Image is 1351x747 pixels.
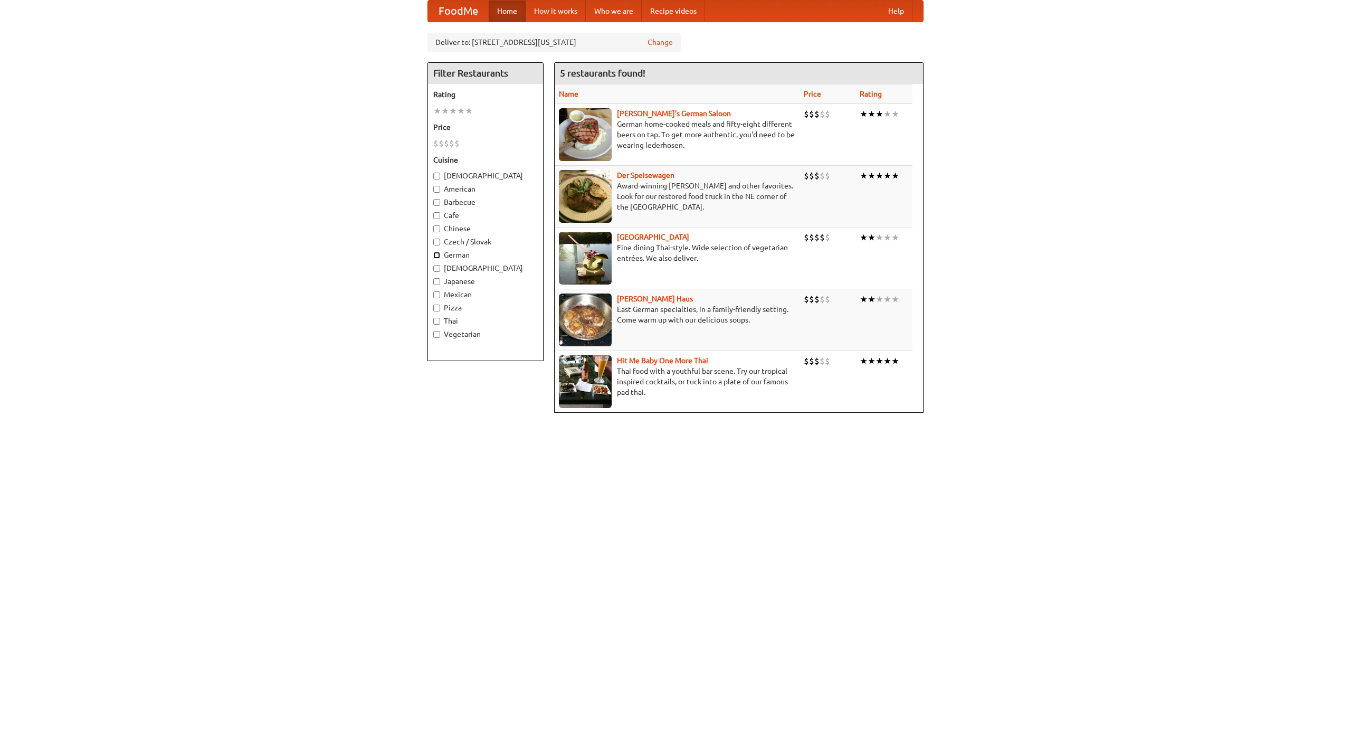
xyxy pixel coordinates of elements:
input: Mexican [433,291,440,298]
h5: Rating [433,89,538,100]
a: FoodMe [428,1,489,22]
li: ★ [860,108,868,120]
li: ★ [868,108,876,120]
li: $ [814,170,820,182]
li: ★ [868,232,876,243]
li: ★ [457,105,465,117]
li: $ [804,108,809,120]
li: ★ [860,170,868,182]
li: $ [820,108,825,120]
a: Price [804,90,821,98]
li: ★ [860,232,868,243]
label: Barbecue [433,197,538,207]
li: ★ [883,108,891,120]
a: How it works [526,1,586,22]
a: [GEOGRAPHIC_DATA] [617,233,689,241]
a: Home [489,1,526,22]
li: ★ [876,170,883,182]
img: kohlhaus.jpg [559,294,612,346]
a: [PERSON_NAME]'s German Saloon [617,109,731,118]
li: ★ [868,294,876,305]
a: Rating [860,90,882,98]
a: Help [880,1,912,22]
h4: Filter Restaurants [428,63,543,84]
li: $ [804,232,809,243]
li: ★ [883,170,891,182]
ng-pluralize: 5 restaurants found! [560,68,645,78]
li: $ [809,232,814,243]
li: ★ [883,355,891,367]
li: ★ [441,105,449,117]
li: ★ [891,170,899,182]
a: Name [559,90,578,98]
li: $ [820,355,825,367]
a: Change [648,37,673,48]
li: $ [814,355,820,367]
li: $ [825,294,830,305]
p: German home-cooked meals and fifty-eight different beers on tap. To get more authentic, you'd nee... [559,119,795,150]
li: $ [809,294,814,305]
input: [DEMOGRAPHIC_DATA] [433,265,440,272]
li: $ [444,138,449,149]
li: ★ [868,355,876,367]
input: Cafe [433,212,440,219]
a: Der Speisewagen [617,171,674,179]
li: $ [809,170,814,182]
li: $ [825,170,830,182]
input: [DEMOGRAPHIC_DATA] [433,173,440,179]
h5: Price [433,122,538,133]
li: $ [814,108,820,120]
input: Barbecue [433,199,440,206]
li: $ [814,294,820,305]
li: $ [449,138,454,149]
img: satay.jpg [559,232,612,285]
label: [DEMOGRAPHIC_DATA] [433,171,538,181]
input: American [433,186,440,193]
li: ★ [883,294,891,305]
li: $ [804,170,809,182]
img: esthers.jpg [559,108,612,161]
div: Deliver to: [STREET_ADDRESS][US_STATE] [427,33,681,52]
input: Chinese [433,225,440,232]
li: $ [454,138,460,149]
li: ★ [465,105,473,117]
li: $ [814,232,820,243]
li: ★ [860,355,868,367]
p: Thai food with a youthful bar scene. Try our tropical inspired cocktails, or tuck into a plate of... [559,366,795,398]
li: $ [825,355,830,367]
label: Czech / Slovak [433,237,538,247]
a: Recipe videos [642,1,705,22]
input: Vegetarian [433,331,440,338]
li: ★ [876,355,883,367]
li: ★ [868,170,876,182]
label: Thai [433,316,538,326]
b: Hit Me Baby One More Thai [617,356,708,365]
p: East German specialties, in a family-friendly setting. Come warm up with our delicious soups. [559,304,795,325]
li: $ [820,170,825,182]
label: German [433,250,538,260]
li: $ [433,138,439,149]
li: $ [804,294,809,305]
li: $ [825,232,830,243]
img: speisewagen.jpg [559,170,612,223]
input: Thai [433,318,440,325]
li: ★ [891,108,899,120]
a: [PERSON_NAME] Haus [617,295,693,303]
label: Vegetarian [433,329,538,339]
label: [DEMOGRAPHIC_DATA] [433,263,538,273]
input: Czech / Slovak [433,239,440,245]
li: $ [820,294,825,305]
label: Cafe [433,210,538,221]
img: babythai.jpg [559,355,612,408]
label: Pizza [433,302,538,313]
li: ★ [891,355,899,367]
li: $ [825,108,830,120]
label: Mexican [433,289,538,300]
li: ★ [876,232,883,243]
input: German [433,252,440,259]
p: Fine dining Thai-style. Wide selection of vegetarian entrées. We also deliver. [559,242,795,263]
li: ★ [860,294,868,305]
